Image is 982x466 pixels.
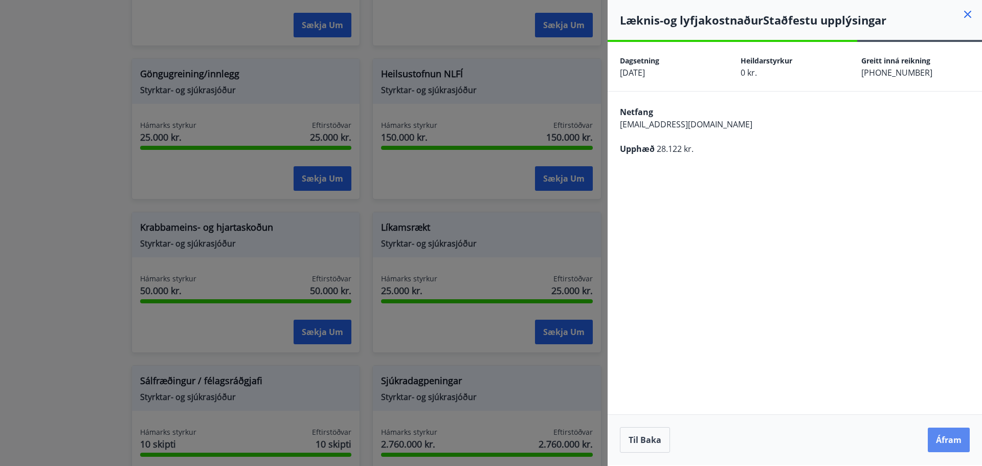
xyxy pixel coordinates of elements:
[620,67,645,78] span: [DATE]
[620,119,752,130] span: [EMAIL_ADDRESS][DOMAIN_NAME]
[928,428,970,452] button: Áfram
[657,143,694,154] span: 28.122 kr.
[620,12,982,28] h4: Læknis-og lyfjakostnaður Staðfestu upplýsingar
[620,106,653,118] span: Netfang
[861,67,932,78] span: [PHONE_NUMBER]
[620,143,655,154] span: Upphæð
[620,427,670,453] button: Til baka
[741,67,757,78] span: 0 kr.
[861,56,930,65] span: Greitt inná reikning
[620,56,659,65] span: Dagsetning
[741,56,792,65] span: Heildarstyrkur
